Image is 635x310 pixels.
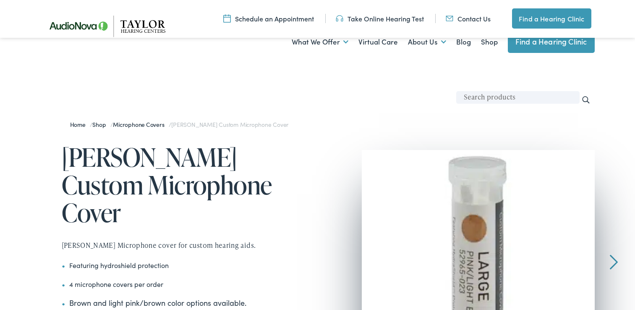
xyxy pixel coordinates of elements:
[336,14,424,23] a: Take Online Hearing Test
[358,26,398,58] a: Virtual Care
[446,14,491,23] a: Contact Us
[456,26,471,58] a: Blog
[223,14,231,23] img: utility icon
[446,14,453,23] img: utility icon
[69,279,163,289] span: 4 microphone covers per order
[62,240,256,250] span: [PERSON_NAME] Microphone cover for custom hearing aids.
[171,120,288,129] span: [PERSON_NAME] Custom Microphone Cover
[508,30,595,53] a: Find a Hearing Clinic
[581,95,591,105] input: Search
[62,143,318,226] h1: [PERSON_NAME] Custom Microphone Cover
[408,26,446,58] a: About Us
[62,297,318,308] li: Brown and light pink/brown color options available.
[92,120,110,129] a: Shop
[456,91,580,104] input: Search products
[223,14,314,23] a: Schedule an Appointment
[70,120,289,129] span: / / /
[481,26,498,58] a: Shop
[292,26,348,58] a: What We Offer
[336,14,343,23] img: utility icon
[113,120,168,129] a: Microphone Covers
[512,8,591,29] a: Find a Hearing Clinic
[69,260,169,270] span: Featuring hydroshield protection
[70,120,90,129] a: Home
